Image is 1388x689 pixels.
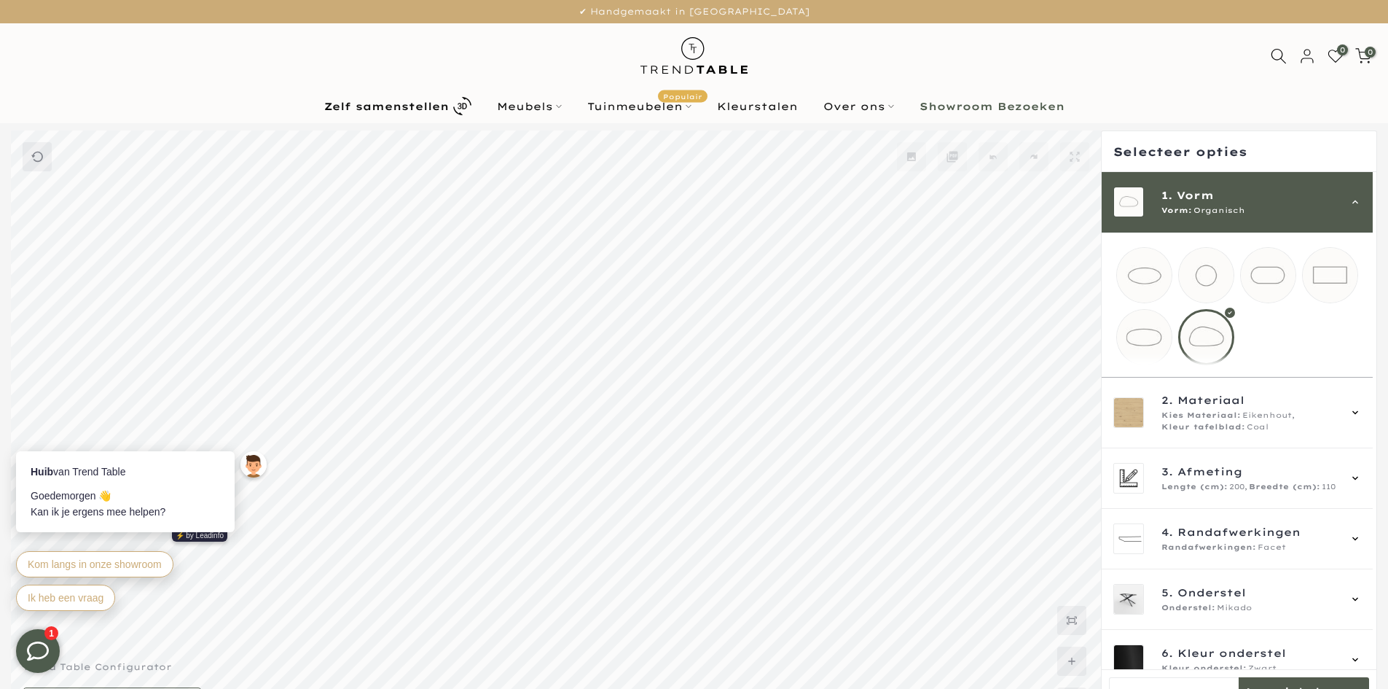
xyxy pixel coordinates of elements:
p: ✔ Handgemaakt in [GEOGRAPHIC_DATA] [18,4,1370,20]
b: Zelf samenstellen [324,101,449,112]
a: 0 [1328,48,1344,64]
a: Kleurstalen [704,98,810,115]
a: Over ons [810,98,906,115]
span: Populair [658,90,707,102]
span: 0 [1365,47,1376,58]
iframe: toggle-frame [1,615,74,688]
iframe: bot-iframe [1,380,286,629]
a: Meubels [484,98,574,115]
b: Showroom Bezoeken [920,101,1064,112]
a: Zelf samenstellen [311,93,484,119]
a: 0 [1355,48,1371,64]
a: Showroom Bezoeken [906,98,1077,115]
img: trend-table [630,23,758,88]
a: TuinmeubelenPopulair [574,98,704,115]
span: 0 [1337,44,1348,55]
